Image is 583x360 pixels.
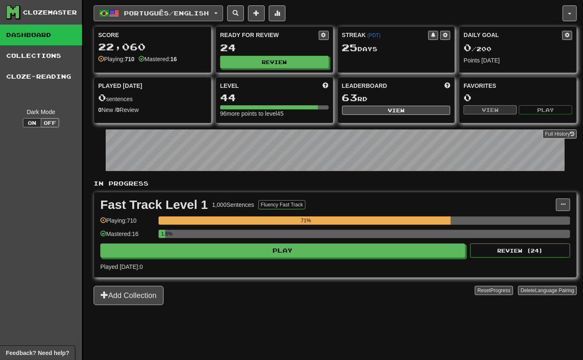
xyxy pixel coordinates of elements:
div: 44 [220,92,329,103]
div: Playing: [98,55,134,63]
div: Ready for Review [220,31,319,39]
span: Level [220,82,239,90]
div: Favorites [464,82,572,90]
button: On [23,118,41,127]
button: Play [519,105,572,114]
div: 24 [220,42,329,53]
div: Day s [342,42,451,53]
button: DeleteLanguage Pairing [518,286,577,295]
div: Daily Goal [464,31,562,40]
button: Review [220,56,329,68]
span: 0 [464,42,471,53]
button: ResetProgress [475,286,513,295]
button: Off [41,118,59,127]
span: Português / English [124,10,209,17]
span: Leaderboard [342,82,387,90]
div: 96 more points to level 45 [220,109,329,118]
span: Played [DATE] [98,82,142,90]
span: Language Pairing [535,288,574,293]
strong: 16 [170,56,177,62]
span: Score more points to level up [323,82,329,90]
button: Review (24) [470,243,570,258]
button: View [464,105,517,114]
div: 71% [161,216,451,225]
strong: 0 [117,107,120,113]
span: 63 [342,92,358,103]
button: Add sentence to collection [248,5,265,21]
span: Played [DATE]: 0 [100,263,143,270]
button: View [342,106,451,115]
div: 0 [464,92,572,103]
div: 1,000 Sentences [212,201,254,209]
span: 0 [98,92,106,103]
span: This week in points, UTC [444,82,450,90]
div: 22,060 [98,42,207,52]
strong: 710 [125,56,134,62]
button: More stats [269,5,285,21]
p: In Progress [94,179,577,188]
div: Dark Mode [6,108,76,116]
a: (PDT) [367,32,381,38]
span: 25 [342,42,358,53]
div: rd [342,92,451,103]
div: Mastered: 16 [100,230,154,243]
button: Add Collection [94,286,164,305]
div: Fast Track Level 1 [100,199,208,211]
strong: 0 [98,107,102,113]
button: Play [100,243,465,258]
div: 1.6% [161,230,165,238]
div: Points [DATE] [464,56,572,65]
div: Mastered: [139,55,177,63]
div: Clozemaster [23,8,77,17]
a: Full History [543,129,577,139]
button: Search sentences [227,5,244,21]
span: Progress [491,288,511,293]
div: sentences [98,92,207,103]
div: New / Review [98,106,207,114]
button: Fluency Fast Track [258,200,305,209]
span: / 200 [464,45,491,52]
span: Open feedback widget [6,349,69,357]
div: Streak [342,31,429,39]
button: Português/English [94,5,223,21]
div: Score [98,31,207,39]
div: Playing: 710 [100,216,154,230]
